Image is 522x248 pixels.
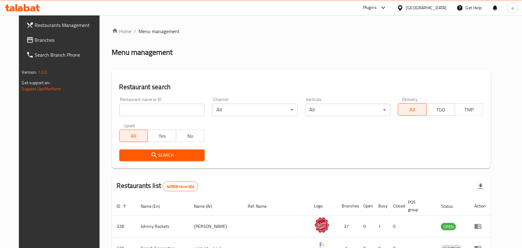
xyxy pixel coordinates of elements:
[119,82,484,92] h2: Restaurant search
[309,197,337,215] th: Logo
[401,105,424,114] span: All
[117,202,129,210] span: ID
[474,223,486,230] div: Menu
[406,4,447,11] div: [GEOGRAPHIC_DATA]
[248,202,275,210] span: Ref. Name
[112,28,491,35] nav: breadcrumb
[119,150,205,161] button: Search
[141,202,168,210] span: Name (En)
[22,85,61,93] a: Support.OpsPlatform
[117,181,199,191] h2: Restaurants list
[194,202,220,210] span: Name (Ar)
[148,130,176,142] button: Yes
[134,28,136,35] li: /
[139,28,180,35] span: Menu management
[363,4,377,11] div: Plugins
[124,151,200,159] span: Search
[163,184,198,189] span: 40998 record(s)
[35,36,101,44] span: Branches
[402,97,418,102] label: Delivery
[21,33,106,47] a: Branches
[441,223,456,230] span: OPEN
[189,215,243,237] td: [PERSON_NAME]
[455,103,484,116] button: TMP
[163,181,198,191] div: Total records count
[388,197,403,215] th: Closed
[511,4,514,11] span: a
[429,105,453,114] span: TGO
[21,47,106,62] a: Search Branch Phone
[305,104,391,116] div: All
[473,179,488,194] div: Export file
[441,202,461,210] span: Status
[136,215,189,237] td: Johnny Rockets
[176,130,205,142] button: No
[314,217,330,233] img: Johnny Rockets
[21,18,106,33] a: Restaurants Management
[150,132,174,141] span: Yes
[35,51,101,59] span: Search Branch Phone
[112,215,136,237] td: 328
[112,28,132,35] a: Home
[22,79,50,87] span: Get support on:
[38,68,48,76] span: 1.0.0
[124,124,135,128] label: Upsell
[359,197,374,215] th: Open
[122,132,146,141] span: All
[35,21,101,29] span: Restaurants Management
[337,215,359,237] td: 37
[388,215,403,237] td: 0
[22,68,37,76] span: Version:
[374,197,388,215] th: Busy
[374,215,388,237] td: 1
[398,103,427,116] button: All
[119,104,205,116] input: Search for restaurant name or ID..
[212,104,297,116] div: All
[179,132,202,141] span: No
[426,103,455,116] button: TGO
[119,130,148,142] button: All
[337,197,359,215] th: Branches
[469,197,491,215] th: Action
[112,47,173,57] h2: Menu management
[359,215,374,237] td: 0
[408,198,429,213] span: POS group
[458,105,481,114] span: TMP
